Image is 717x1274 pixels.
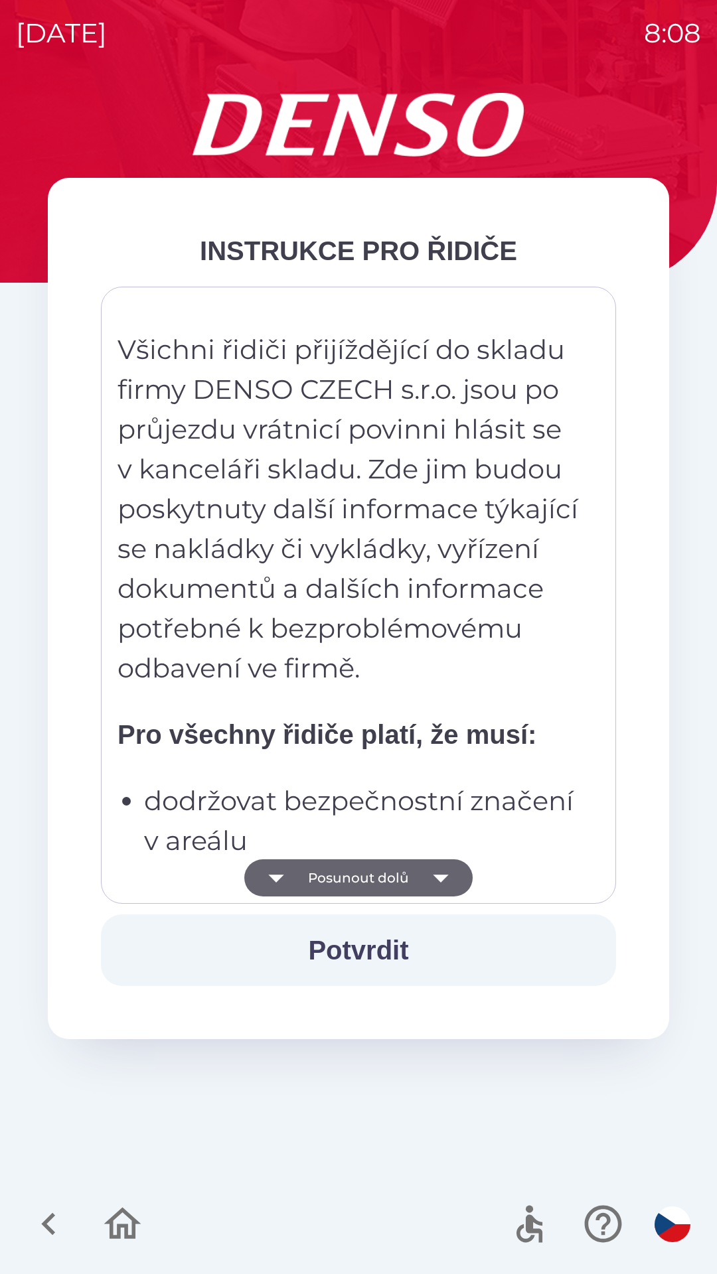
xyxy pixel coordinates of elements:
[144,781,581,861] p: dodržovat bezpečnostní značení v areálu
[244,859,473,896] button: Posunout dolů
[48,93,669,157] img: Logo
[644,13,701,53] p: 8:08
[118,330,581,688] p: Všichni řidiči přijíždějící do skladu firmy DENSO CZECH s.r.o. jsou po průjezdu vrátnicí povinni ...
[118,720,536,749] strong: Pro všechny řidiče platí, že musí:
[101,914,616,986] button: Potvrdit
[655,1206,690,1242] img: cs flag
[101,231,616,271] div: INSTRUKCE PRO ŘIDIČE
[16,13,107,53] p: [DATE]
